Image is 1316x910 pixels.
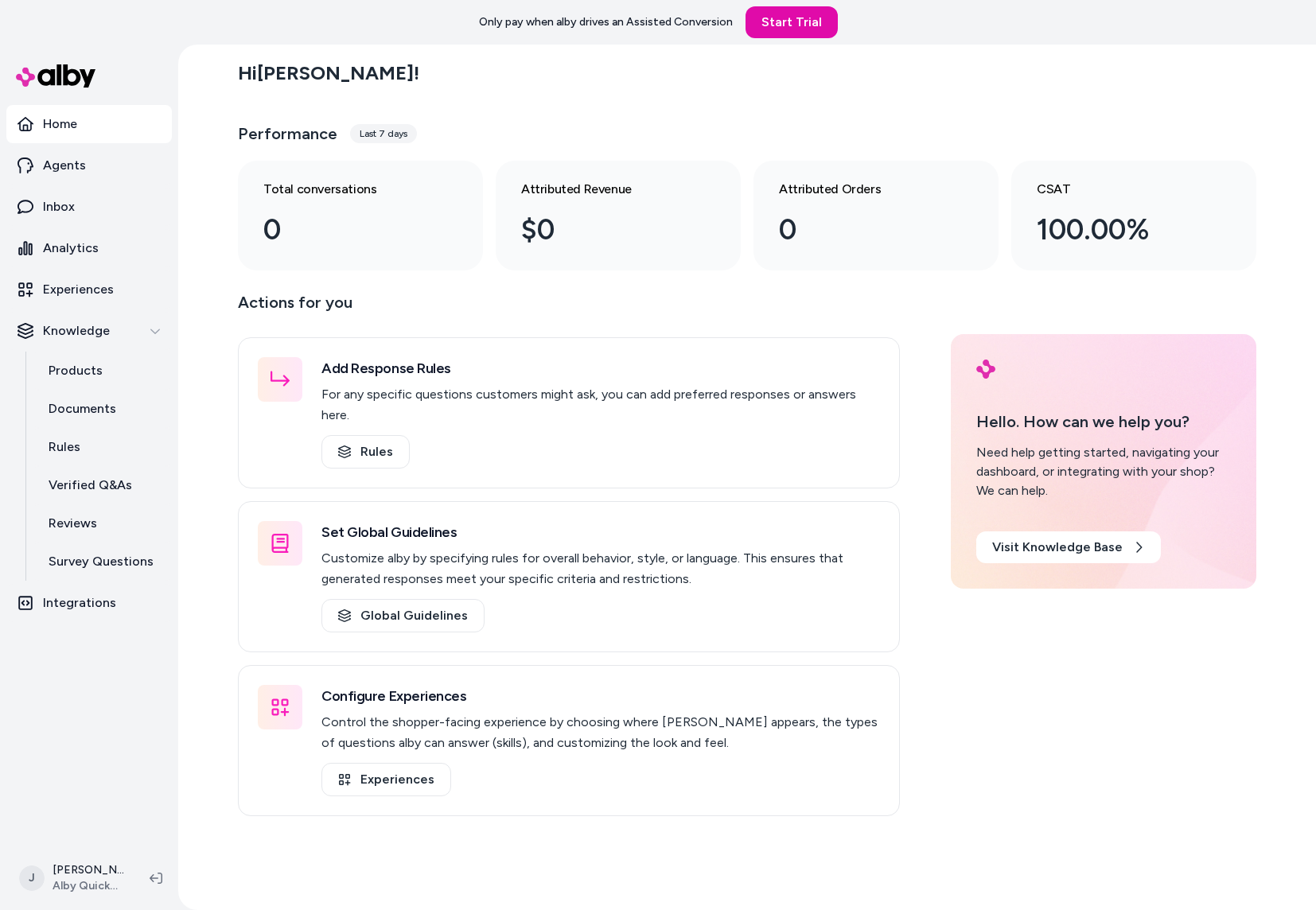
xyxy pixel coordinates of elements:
[321,435,410,469] a: Rules
[6,584,172,622] a: Integrations
[43,197,75,216] p: Inbox
[19,865,45,891] span: J
[43,156,86,175] p: Agents
[976,410,1231,434] p: Hello. How can we help you?
[496,161,741,270] a: Attributed Revenue $0
[521,180,690,199] h3: Attributed Revenue
[33,542,172,581] a: Survey Questions
[49,437,80,457] p: Rules
[43,593,116,612] p: Integrations
[238,122,337,145] h3: Performance
[6,229,172,267] a: Analytics
[350,124,417,143] div: Last 7 days
[1037,180,1205,199] h3: CSAT
[33,504,172,542] a: Reviews
[33,428,172,466] a: Rules
[43,280,114,299] p: Experiences
[1037,208,1205,251] div: 100.00%
[33,352,172,390] a: Products
[53,862,124,878] p: [PERSON_NAME]
[479,14,733,30] p: Only pay when alby drives an Assisted Conversion
[1011,161,1256,270] a: CSAT 100.00%
[6,188,172,226] a: Inbox
[49,552,154,571] p: Survey Questions
[238,161,483,270] a: Total conversations 0
[53,878,124,894] span: Alby QuickStart Store
[6,146,172,185] a: Agents
[49,399,116,418] p: Documents
[6,270,172,309] a: Experiences
[43,321,110,340] p: Knowledge
[321,357,880,379] h3: Add Response Rules
[43,239,99,258] p: Analytics
[321,384,880,426] p: For any specific questions customers might ask, you can add preferred responses or answers here.
[10,853,137,904] button: J[PERSON_NAME]Alby QuickStart Store
[976,531,1161,563] a: Visit Knowledge Base
[49,476,132,495] p: Verified Q&As
[238,290,900,328] p: Actions for you
[521,208,690,251] div: $0
[321,521,880,543] h3: Set Global Guidelines
[321,599,485,632] a: Global Guidelines
[263,180,432,199] h3: Total conversations
[33,390,172,428] a: Documents
[238,61,419,85] h2: Hi [PERSON_NAME] !
[49,361,103,380] p: Products
[976,443,1231,500] div: Need help getting started, navigating your dashboard, or integrating with your shop? We can help.
[33,466,172,504] a: Verified Q&As
[321,763,451,796] a: Experiences
[6,312,172,350] button: Knowledge
[321,685,880,707] h3: Configure Experiences
[753,161,999,270] a: Attributed Orders 0
[6,105,172,143] a: Home
[779,180,948,199] h3: Attributed Orders
[263,208,432,251] div: 0
[49,514,97,533] p: Reviews
[746,6,838,38] a: Start Trial
[321,712,880,753] p: Control the shopper-facing experience by choosing where [PERSON_NAME] appears, the types of quest...
[43,115,77,134] p: Home
[779,208,948,251] div: 0
[321,548,880,589] p: Customize alby by specifying rules for overall behavior, style, or language. This ensures that ge...
[976,360,995,379] img: alby Logo
[16,64,95,87] img: alby Logo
